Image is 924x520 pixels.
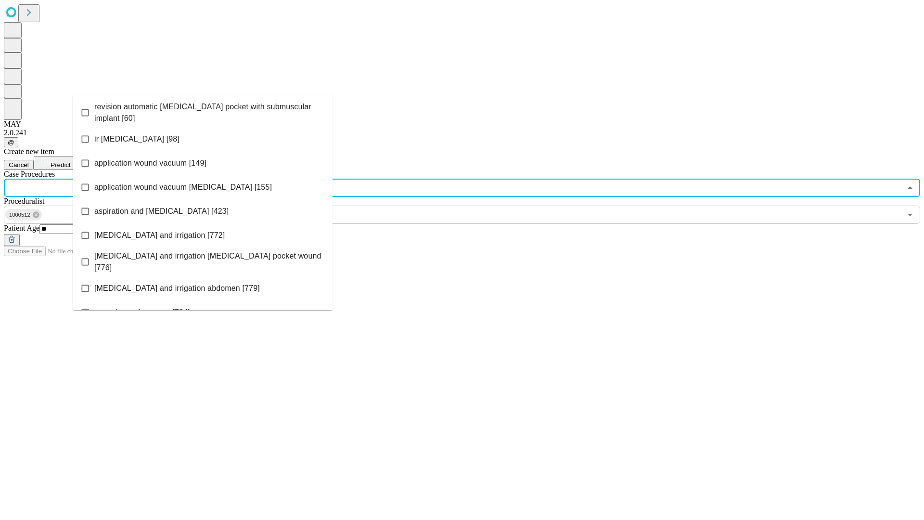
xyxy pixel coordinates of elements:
[4,129,920,137] div: 2.0.241
[94,182,272,193] span: application wound vacuum [MEDICAL_DATA] [155]
[5,209,34,221] span: 1000512
[9,161,29,169] span: Cancel
[5,209,42,221] div: 1000512
[94,307,190,318] span: wound vac placement [784]
[903,181,917,195] button: Close
[94,206,229,217] span: aspiration and [MEDICAL_DATA] [423]
[34,156,78,170] button: Predict
[4,120,920,129] div: MAY
[94,101,325,124] span: revision automatic [MEDICAL_DATA] pocket with submuscular implant [60]
[94,230,225,241] span: [MEDICAL_DATA] and irrigation [772]
[51,161,70,169] span: Predict
[8,139,14,146] span: @
[4,137,18,147] button: @
[94,283,260,294] span: [MEDICAL_DATA] and irrigation abdomen [779]
[903,208,917,221] button: Open
[4,170,55,178] span: Scheduled Procedure
[4,224,39,232] span: Patient Age
[4,160,34,170] button: Cancel
[94,133,180,145] span: ir [MEDICAL_DATA] [98]
[4,147,54,156] span: Create new item
[4,197,44,205] span: Proceduralist
[94,250,325,273] span: [MEDICAL_DATA] and irrigation [MEDICAL_DATA] pocket wound [776]
[94,157,206,169] span: application wound vacuum [149]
